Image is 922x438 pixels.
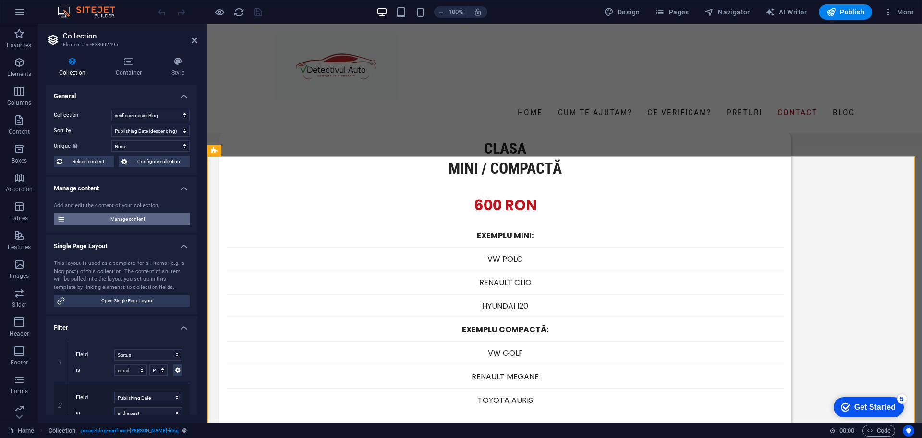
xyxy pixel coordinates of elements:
h4: Filter [46,316,197,334]
span: . preset-blog-verificari-[PERSON_NAME]-blog [80,425,179,437]
p: Footer [11,359,28,366]
a: Click to cancel selection. Double-click to open Pages [8,425,34,437]
h4: Container [103,57,158,77]
span: Navigator [704,7,750,17]
em: 1 [53,359,67,366]
label: Field [76,349,114,361]
label: Field [76,392,114,403]
button: Manage content [54,213,190,225]
button: Reload content [54,156,114,167]
button: Configure collection [119,156,190,167]
div: Get Started [28,11,70,19]
button: Code [862,425,895,437]
button: 100% [434,6,468,18]
span: Manage content [68,213,187,225]
h4: Style [158,57,197,77]
div: This layout is used as a template for all items (e.g. a blog post) of this collection. The conten... [54,260,190,291]
label: Collection [54,110,111,121]
h3: Element #ed-838002495 [63,40,178,49]
div: Add and edit the content of your collection. [54,202,190,210]
span: : [846,427,848,434]
span: Publish [826,7,864,17]
div: Get Started 5 items remaining, 0% complete [8,5,78,25]
p: Features [8,243,31,251]
span: Reload content [65,156,111,167]
nav: breadcrumb [49,425,187,437]
span: 00 00 [839,425,854,437]
span: Pages [655,7,689,17]
button: Publish [819,4,872,20]
button: Open Single Page Layout [54,295,190,307]
p: Favorites [7,41,31,49]
button: Usercentrics [903,425,914,437]
p: Images [10,272,29,280]
button: Design [600,4,644,20]
label: is [76,407,114,419]
span: Code [867,425,891,437]
p: Boxes [12,157,27,164]
button: More [880,4,918,20]
button: Pages [651,4,692,20]
p: Columns [7,99,31,107]
h6: Session time [829,425,855,437]
h4: General [46,85,197,102]
p: Header [10,330,29,338]
label: is [76,364,114,376]
p: Tables [11,214,28,222]
span: Open Single Page Layout [68,295,187,307]
span: Configure collection [130,156,187,167]
span: Click to select. Double-click to edit [49,425,76,437]
p: Slider [12,301,27,309]
h4: Single Page Layout [46,235,197,252]
h2: Collection [63,32,197,40]
span: More [884,7,914,17]
button: AI Writer [762,4,811,20]
div: 5 [71,2,81,12]
button: Click here to leave preview mode and continue editing [214,6,225,18]
label: Sort by [54,125,111,137]
p: Forms [11,388,28,395]
div: Design (Ctrl+Alt+Y) [600,4,644,20]
i: On resize automatically adjust zoom level to fit chosen device. [473,8,482,16]
i: This element is a customizable preset [182,428,187,433]
p: Elements [7,70,32,78]
span: AI Writer [765,7,807,17]
button: Navigator [701,4,754,20]
em: 2 [53,401,67,409]
h4: Manage content [46,177,197,194]
label: Unique [54,140,111,152]
p: Accordion [6,186,33,193]
p: Content [9,128,30,136]
img: Editor Logo [55,6,127,18]
h6: 100% [449,6,464,18]
i: Reload page [233,7,244,18]
button: reload [233,6,244,18]
span: Design [604,7,640,17]
h4: Collection [46,57,103,77]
